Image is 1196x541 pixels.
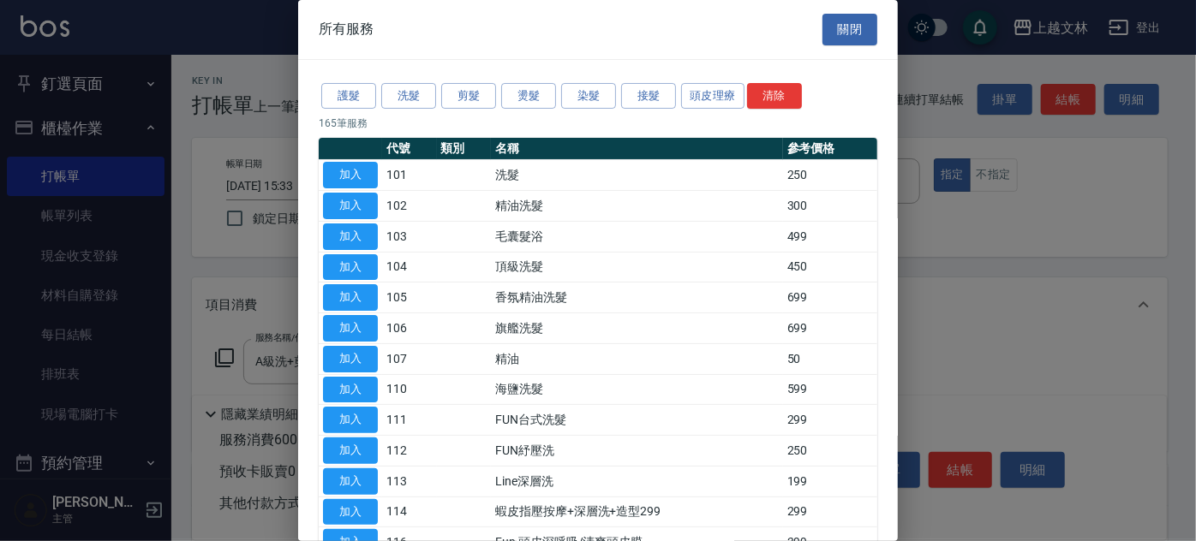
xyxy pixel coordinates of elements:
[491,496,783,527] td: 蝦皮指壓按摩+深層洗+造型299
[747,83,802,110] button: 清除
[323,377,378,403] button: 加入
[382,374,437,405] td: 110
[491,466,783,496] td: Line深層洗
[491,160,783,191] td: 洗髮
[501,83,556,110] button: 燙髮
[323,499,378,526] button: 加入
[319,21,374,38] span: 所有服務
[437,138,492,160] th: 類別
[783,221,877,252] td: 499
[783,313,877,344] td: 699
[491,191,783,222] td: 精油洗髮
[382,496,437,527] td: 114
[491,313,783,344] td: 旗艦洗髮
[491,252,783,282] td: 頂級洗髮
[382,191,437,222] td: 102
[441,83,496,110] button: 剪髮
[382,282,437,313] td: 105
[323,193,378,219] button: 加入
[323,223,378,250] button: 加入
[323,407,378,433] button: 加入
[323,162,378,188] button: 加入
[382,313,437,344] td: 106
[491,374,783,405] td: 海鹽洗髮
[491,221,783,252] td: 毛囊髮浴
[319,116,877,131] p: 165 筆服務
[621,83,676,110] button: 接髮
[491,436,783,467] td: FUN紓壓洗
[323,254,378,281] button: 加入
[382,138,437,160] th: 代號
[491,405,783,436] td: FUN台式洗髮
[783,191,877,222] td: 300
[382,405,437,436] td: 111
[321,83,376,110] button: 護髮
[783,252,877,282] td: 450
[783,343,877,374] td: 50
[783,466,877,496] td: 199
[381,83,436,110] button: 洗髮
[491,138,783,160] th: 名稱
[783,374,877,405] td: 599
[491,282,783,313] td: 香氛精油洗髮
[783,282,877,313] td: 699
[323,284,378,311] button: 加入
[382,436,437,467] td: 112
[783,138,877,160] th: 參考價格
[382,343,437,374] td: 107
[681,83,745,110] button: 頭皮理療
[783,405,877,436] td: 299
[323,346,378,372] button: 加入
[323,437,378,464] button: 加入
[323,468,378,495] button: 加入
[561,83,616,110] button: 染髮
[822,14,877,45] button: 關閉
[783,160,877,191] td: 250
[382,160,437,191] td: 101
[323,315,378,342] button: 加入
[382,252,437,282] td: 104
[783,496,877,527] td: 299
[783,436,877,467] td: 250
[491,343,783,374] td: 精油
[382,466,437,496] td: 113
[382,221,437,252] td: 103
